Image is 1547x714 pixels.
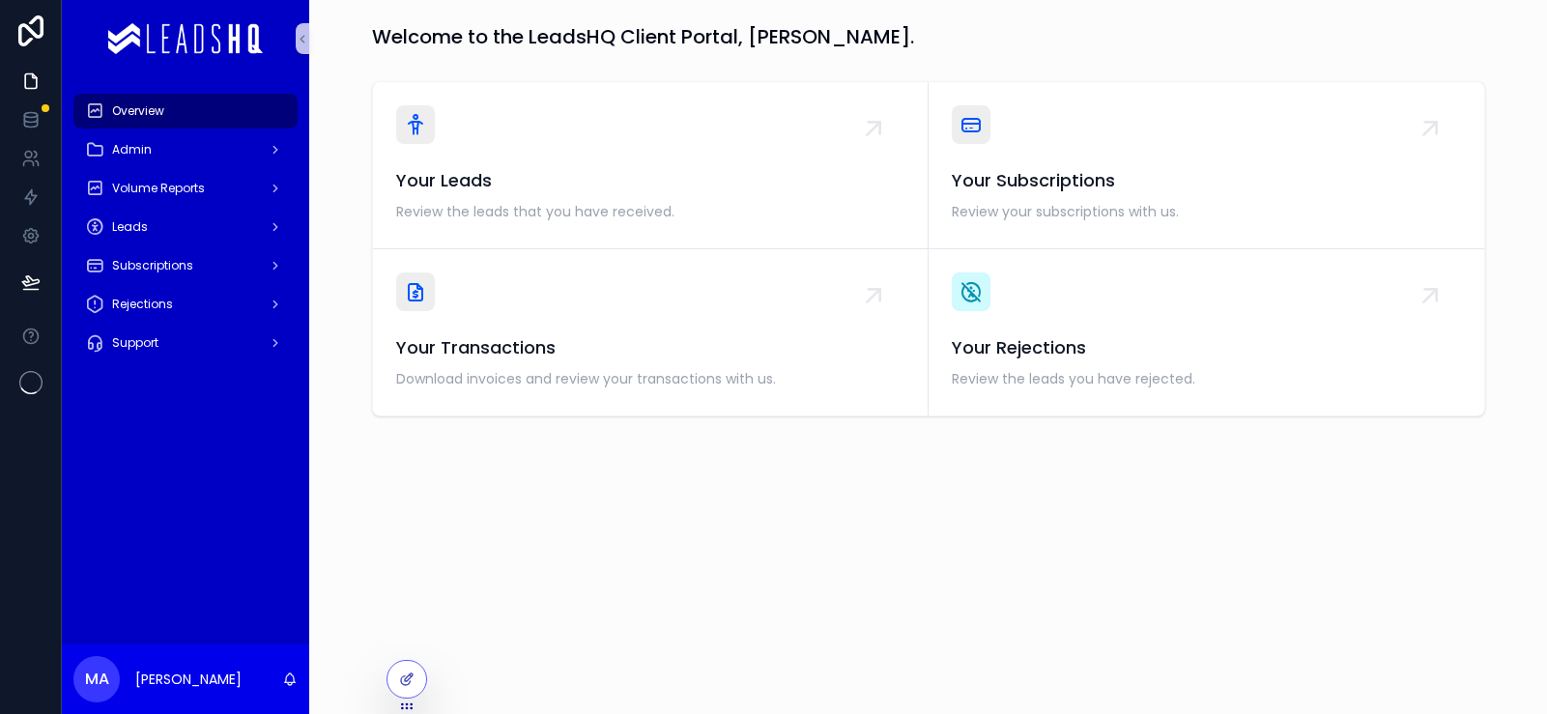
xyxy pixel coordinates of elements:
span: Your Leads [396,167,904,194]
span: Leads [112,219,148,235]
span: Review the leads you have rejected. [952,369,1461,388]
a: Leads [73,210,298,244]
a: Your SubscriptionsReview your subscriptions with us. [929,82,1484,249]
a: Support [73,326,298,360]
span: Rejections [112,297,173,312]
a: Your RejectionsReview the leads you have rejected. [929,249,1484,415]
span: Your Subscriptions [952,167,1461,194]
h1: Welcome to the LeadsHQ Client Portal, [PERSON_NAME]. [372,23,914,50]
span: Review the leads that you have received. [396,202,904,221]
span: Your Transactions [396,334,904,361]
span: Download invoices and review your transactions with us. [396,369,904,388]
a: Admin [73,132,298,167]
img: App logo [108,23,263,54]
a: Volume Reports [73,171,298,206]
a: Rejections [73,287,298,322]
span: Your Rejections [952,334,1461,361]
span: MA [85,668,109,691]
a: Your LeadsReview the leads that you have received. [373,82,929,249]
p: [PERSON_NAME] [135,670,242,689]
span: Review your subscriptions with us. [952,202,1461,221]
span: Subscriptions [112,258,193,273]
a: Your TransactionsDownload invoices and review your transactions with us. [373,249,929,415]
a: Overview [73,94,298,129]
a: Subscriptions [73,248,298,283]
div: scrollable content [62,77,309,391]
span: Volume Reports [112,181,205,196]
span: Support [112,335,158,351]
span: Overview [112,103,164,119]
span: Admin [112,142,152,157]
